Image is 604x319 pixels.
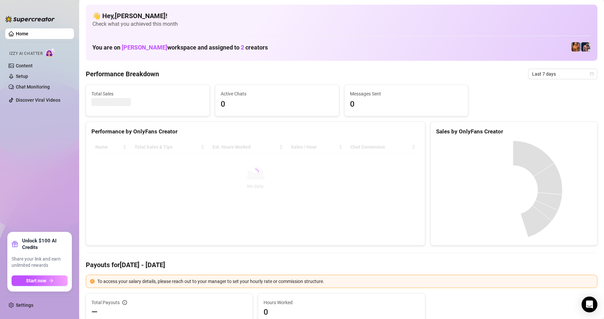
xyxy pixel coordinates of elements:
[221,90,334,97] span: Active Chats
[436,127,592,136] div: Sales by OnlyFans Creator
[97,278,593,285] div: To access your salary details, please reach out to your manager to set your hourly rate or commis...
[92,20,591,28] span: Check what you achieved this month
[91,307,98,317] span: —
[16,31,28,36] a: Home
[12,275,68,286] button: Start nowarrow-right
[92,11,591,20] h4: 👋 Hey, [PERSON_NAME] !
[350,90,463,97] span: Messages Sent
[12,241,18,247] span: gift
[571,42,581,52] img: JG
[22,237,68,251] strong: Unlock $100 AI Credits
[5,16,55,22] img: logo-BBDzfeDw.svg
[12,256,68,269] span: Share your link and earn unlimited rewards
[92,44,268,51] h1: You are on workspace and assigned to creators
[49,278,53,283] span: arrow-right
[16,97,60,103] a: Discover Viral Videos
[532,69,593,79] span: Last 7 days
[264,299,419,306] span: Hours Worked
[16,302,33,308] a: Settings
[26,278,46,283] span: Start now
[91,90,204,97] span: Total Sales
[90,279,95,284] span: exclamation-circle
[582,297,597,312] div: Open Intercom Messenger
[221,98,334,111] span: 0
[122,300,127,305] span: info-circle
[86,69,159,79] h4: Performance Breakdown
[590,72,594,76] span: calendar
[86,260,597,269] h4: Payouts for [DATE] - [DATE]
[581,42,590,52] img: Axel
[91,127,420,136] div: Performance by OnlyFans Creator
[16,74,28,79] a: Setup
[45,48,55,57] img: AI Chatter
[122,44,167,51] span: [PERSON_NAME]
[16,84,50,89] a: Chat Monitoring
[241,44,244,51] span: 2
[16,63,33,68] a: Content
[91,299,120,306] span: Total Payouts
[9,51,43,57] span: Izzy AI Chatter
[251,168,260,176] span: loading
[264,307,419,317] span: 0
[350,98,463,111] span: 0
